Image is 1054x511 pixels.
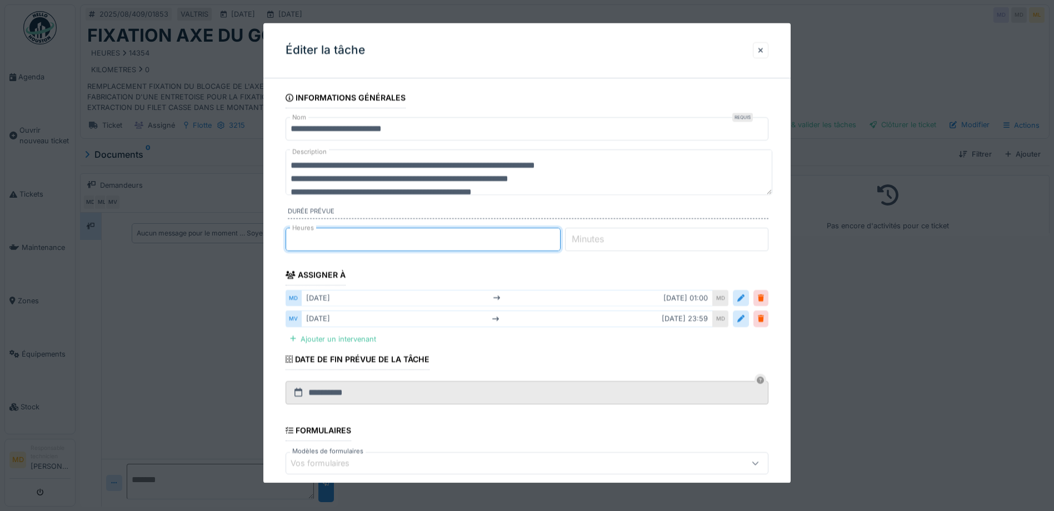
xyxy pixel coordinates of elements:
[286,267,346,285] div: Assigner à
[286,89,406,108] div: Informations générales
[291,458,365,470] div: Vos formulaires
[301,290,713,307] div: [DATE] [DATE] 01:00
[713,290,728,307] div: MD
[570,233,606,246] label: Minutes
[286,311,301,327] div: MV
[286,43,365,57] h3: Éditer la tâche
[290,223,316,233] label: Heures
[290,146,329,159] label: Description
[288,207,768,219] label: Durée prévue
[713,311,728,327] div: MD
[301,311,713,327] div: [DATE] [DATE] 23:59
[646,479,768,494] div: Créer un modèle de formulaire
[286,351,429,370] div: Date de fin prévue de la tâche
[290,113,308,123] label: Nom
[290,447,366,456] label: Modèles de formulaires
[732,113,753,122] div: Requis
[286,332,381,347] div: Ajouter un intervenant
[286,290,301,307] div: MD
[286,422,351,441] div: Formulaires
